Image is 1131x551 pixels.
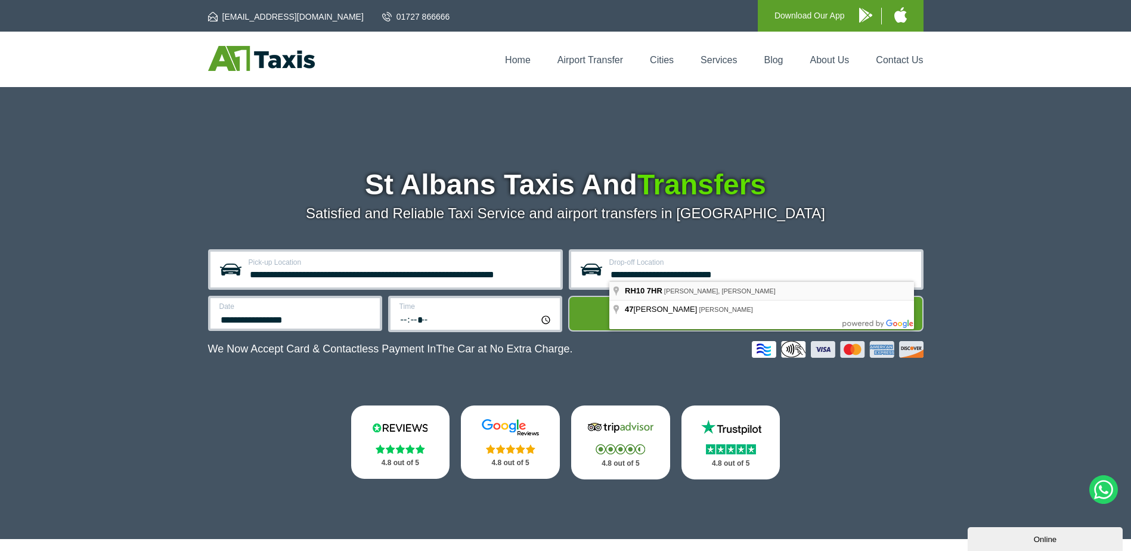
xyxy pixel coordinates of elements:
[474,456,547,470] p: 4.8 out of 5
[208,205,924,222] p: Satisfied and Reliable Taxi Service and airport transfers in [GEOGRAPHIC_DATA]
[399,303,553,310] label: Time
[364,456,437,470] p: 4.8 out of 5
[208,11,364,23] a: [EMAIL_ADDRESS][DOMAIN_NAME]
[664,287,776,295] span: [PERSON_NAME], [PERSON_NAME]
[681,405,780,479] a: Trustpilot Stars 4.8 out of 5
[701,55,737,65] a: Services
[208,46,315,71] img: A1 Taxis St Albans LTD
[625,305,699,314] span: [PERSON_NAME]
[752,341,924,358] img: Credit And Debit Cards
[637,169,766,200] span: Transfers
[249,259,553,266] label: Pick-up Location
[584,456,657,471] p: 4.8 out of 5
[436,343,572,355] span: The Car at No Extra Charge.
[557,55,623,65] a: Airport Transfer
[571,405,670,479] a: Tripadvisor Stars 4.8 out of 5
[382,11,450,23] a: 01727 866666
[625,286,662,295] span: RH10 7HR
[376,444,425,454] img: Stars
[695,456,767,471] p: 4.8 out of 5
[650,55,674,65] a: Cities
[364,419,436,437] img: Reviews.io
[625,305,633,314] span: 47
[695,419,767,437] img: Trustpilot
[486,444,535,454] img: Stars
[475,419,546,437] img: Google
[461,405,560,479] a: Google Stars 4.8 out of 5
[706,444,756,454] img: Stars
[764,55,783,65] a: Blog
[568,296,924,332] button: Get Quote
[351,405,450,479] a: Reviews.io Stars 4.8 out of 5
[774,8,845,23] p: Download Our App
[219,303,373,310] label: Date
[894,7,907,23] img: A1 Taxis iPhone App
[609,259,914,266] label: Drop-off Location
[810,55,850,65] a: About Us
[596,444,645,454] img: Stars
[585,419,656,437] img: Tripadvisor
[859,8,872,23] img: A1 Taxis Android App
[699,306,752,313] span: [PERSON_NAME]
[876,55,923,65] a: Contact Us
[208,171,924,199] h1: St Albans Taxis And
[208,343,573,355] p: We Now Accept Card & Contactless Payment In
[505,55,531,65] a: Home
[968,525,1125,551] iframe: chat widget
